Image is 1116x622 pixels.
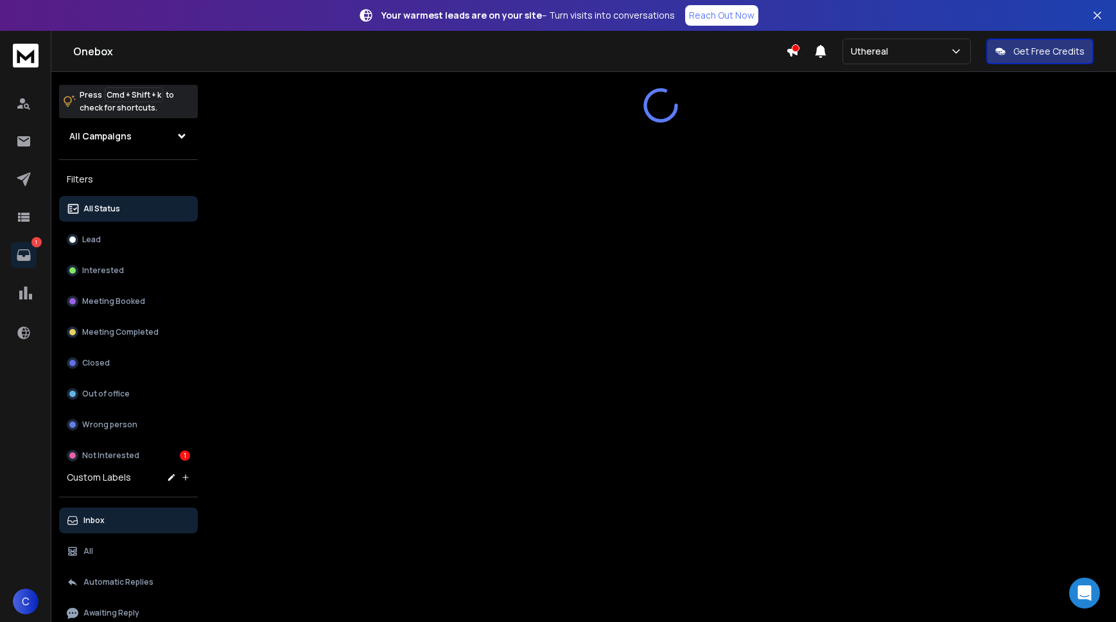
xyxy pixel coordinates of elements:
button: Interested [59,258,198,283]
h3: Filters [59,170,198,188]
button: C [13,589,39,614]
button: All Campaigns [59,123,198,149]
p: Closed [82,358,110,368]
p: Meeting Completed [82,327,159,337]
p: Get Free Credits [1013,45,1085,58]
p: All Status [83,204,120,214]
h1: All Campaigns [69,130,132,143]
p: Awaiting Reply [83,608,139,618]
a: 1 [11,242,37,268]
div: Open Intercom Messenger [1069,578,1100,609]
button: Not Interested1 [59,443,198,468]
p: Interested [82,265,124,276]
p: All [83,546,93,556]
button: Meeting Completed [59,319,198,345]
h3: Custom Labels [67,471,131,484]
p: Reach Out Now [689,9,754,22]
p: Uthereal [851,45,893,58]
button: All Status [59,196,198,222]
p: Out of office [82,389,130,399]
button: Out of office [59,381,198,407]
button: Lead [59,227,198,253]
p: Press to check for shortcuts. [80,89,174,114]
button: All [59,538,198,564]
button: Get Free Credits [986,39,1094,64]
p: Lead [82,235,101,245]
img: logo [13,44,39,67]
p: – Turn visits into conversations [381,9,675,22]
strong: Your warmest leads are on your site [381,9,542,21]
p: Inbox [83,515,105,526]
h1: Onebox [73,44,786,59]
div: 1 [180,450,190,461]
span: Cmd + Shift + k [105,87,163,102]
button: Wrong person [59,412,198,438]
p: Meeting Booked [82,296,145,307]
button: Closed [59,350,198,376]
button: Inbox [59,508,198,533]
button: Automatic Replies [59,569,198,595]
p: Wrong person [82,420,137,430]
p: Automatic Replies [83,577,153,587]
p: 1 [31,237,42,247]
p: Not Interested [82,450,139,461]
a: Reach Out Now [685,5,758,26]
button: Meeting Booked [59,289,198,314]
